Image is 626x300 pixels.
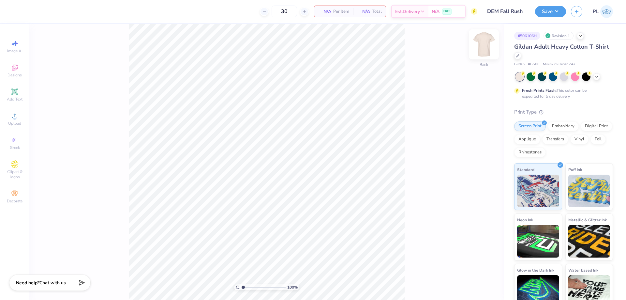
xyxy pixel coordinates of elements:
div: Foil [590,134,606,144]
img: Metallic & Glitter Ink [568,225,610,258]
div: Vinyl [570,134,589,144]
div: Transfers [542,134,568,144]
span: Gildan Adult Heavy Cotton T-Shirt [514,43,609,51]
input: – – [272,6,297,17]
span: # G500 [528,62,540,67]
span: Greek [10,145,20,150]
div: Digital Print [581,121,612,131]
span: Chat with us. [39,280,67,286]
span: Glow in the Dark Ink [517,267,554,274]
span: Water based Ink [568,267,598,274]
img: Back [471,31,497,57]
img: Standard [517,175,559,207]
div: Embroidery [548,121,579,131]
div: Revision 1 [544,32,574,40]
span: Puff Ink [568,166,582,173]
span: Clipart & logos [3,169,26,180]
span: Standard [517,166,534,173]
a: PL [593,5,613,18]
img: Neon Ink [517,225,559,258]
div: Screen Print [514,121,546,131]
span: Minimum Order: 24 + [543,62,575,67]
button: Save [535,6,566,17]
span: Est. Delivery [395,8,420,15]
div: # 506106H [514,32,540,40]
strong: Need help? [16,280,39,286]
input: Untitled Design [482,5,530,18]
span: Total [372,8,382,15]
span: Per Item [333,8,349,15]
span: PL [593,8,599,15]
span: Neon Ink [517,216,533,223]
span: Upload [8,121,21,126]
div: Rhinestones [514,148,546,157]
img: Princess Leyva [600,5,613,18]
div: Back [480,62,488,68]
div: Print Type [514,108,613,116]
span: Decorate [7,198,22,204]
span: FREE [443,9,450,14]
span: Add Text [7,97,22,102]
span: Designs [7,72,22,78]
div: This color can be expedited for 5 day delivery. [522,87,602,99]
span: N/A [357,8,370,15]
span: Image AI [7,48,22,54]
span: 100 % [287,284,298,290]
span: N/A [318,8,331,15]
img: Puff Ink [568,175,610,207]
span: Metallic & Glitter Ink [568,216,607,223]
span: N/A [432,8,440,15]
div: Applique [514,134,540,144]
span: Gildan [514,62,525,67]
strong: Fresh Prints Flash: [522,88,557,93]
